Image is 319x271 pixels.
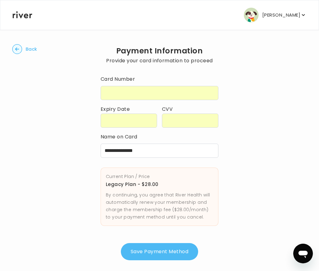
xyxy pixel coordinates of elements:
[106,47,213,55] h2: Payment Information
[101,75,218,83] label: Card Number
[101,106,130,113] label: Expiry Date
[106,180,213,189] p: Legacy Plan - $28.00
[105,91,214,96] iframe: To enrich screen reader interactions, please activate Accessibility in Grammarly extension settings
[101,133,218,141] label: Name on Card
[244,8,259,22] img: user avatar
[106,56,213,65] p: Provide your card information to proceed
[121,243,198,260] button: Save Payment Method
[262,11,300,19] p: [PERSON_NAME]
[106,191,213,221] p: By continuing, you agree that River Health will automatically renew your membership and charge th...
[166,118,214,124] iframe: Secure CVC input frame
[101,144,218,158] input: cardName
[293,244,313,263] iframe: Button to launch messaging window
[162,106,173,113] label: CVV
[106,173,213,180] p: Current Plan / Price
[105,118,153,124] iframe: Secure expiration date input frame
[244,8,306,22] button: user avatar[PERSON_NAME]
[12,44,37,54] button: Back
[26,45,37,53] span: Back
